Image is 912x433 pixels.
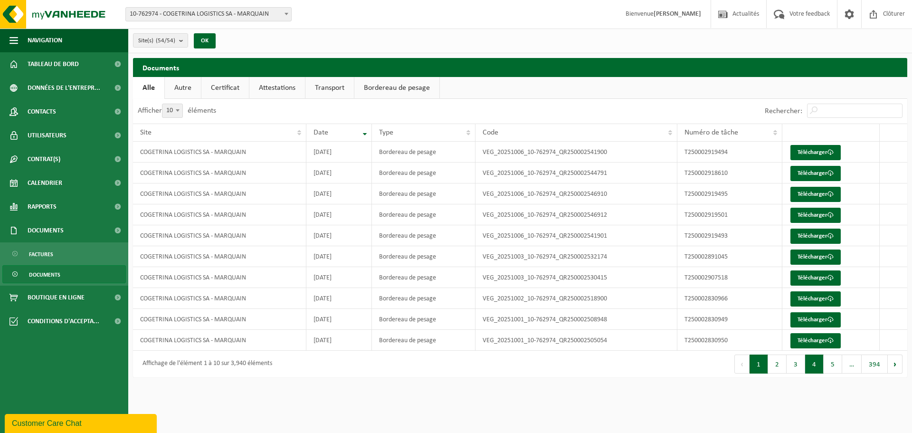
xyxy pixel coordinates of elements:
[790,250,841,265] a: Télécharger
[138,107,216,115] label: Afficher éléments
[306,309,372,330] td: [DATE]
[133,225,306,246] td: COGETRINA LOGISTICS SA - MARQUAIN
[138,34,175,48] span: Site(s)
[133,142,306,163] td: COGETRINA LOGISTICS SA - MARQUAIN
[790,312,841,327] a: Télécharger
[677,225,782,246] td: T250002919493
[194,33,216,48] button: OK
[28,52,79,76] span: Tableau de bord
[824,355,842,374] button: 5
[156,38,175,44] count: (54/54)
[306,183,372,204] td: [DATE]
[165,77,201,99] a: Autre
[483,129,498,136] span: Code
[684,129,738,136] span: Numéro de tâche
[790,145,841,160] a: Télécharger
[2,245,126,263] a: Factures
[28,124,66,147] span: Utilisateurs
[372,204,475,225] td: Bordereau de pesage
[372,330,475,351] td: Bordereau de pesage
[162,104,182,117] span: 10
[372,288,475,309] td: Bordereau de pesage
[790,270,841,286] a: Télécharger
[305,77,354,99] a: Transport
[133,267,306,288] td: COGETRINA LOGISTICS SA - MARQUAIN
[28,100,56,124] span: Contacts
[475,246,677,267] td: VEG_20251003_10-762974_QR250002532174
[28,219,64,242] span: Documents
[734,355,750,374] button: Previous
[475,204,677,225] td: VEG_20251006_10-762974_QR250002546912
[306,163,372,183] td: [DATE]
[306,225,372,246] td: [DATE]
[750,355,768,374] button: 1
[372,246,475,267] td: Bordereau de pesage
[306,204,372,225] td: [DATE]
[126,8,291,21] span: 10-762974 - COGETRINA LOGISTICS SA - MARQUAIN
[677,309,782,330] td: T250002830949
[306,267,372,288] td: [DATE]
[133,33,188,48] button: Site(s)(54/54)
[306,288,372,309] td: [DATE]
[133,288,306,309] td: COGETRINA LOGISTICS SA - MARQUAIN
[677,267,782,288] td: T250002907518
[133,330,306,351] td: COGETRINA LOGISTICS SA - MARQUAIN
[790,208,841,223] a: Télécharger
[28,309,99,333] span: Conditions d'accepta...
[29,266,60,284] span: Documents
[475,142,677,163] td: VEG_20251006_10-762974_QR250002541900
[201,77,249,99] a: Certificat
[677,163,782,183] td: T250002918610
[475,183,677,204] td: VEG_20251006_10-762974_QR250002546910
[29,245,53,263] span: Factures
[133,58,907,77] h2: Documents
[133,246,306,267] td: COGETRINA LOGISTICS SA - MARQUAIN
[862,355,888,374] button: 394
[249,77,305,99] a: Attestations
[677,330,782,351] td: T250002830950
[765,107,802,115] label: Rechercher:
[372,183,475,204] td: Bordereau de pesage
[475,267,677,288] td: VEG_20251003_10-762974_QR250002530415
[28,171,62,195] span: Calendrier
[475,288,677,309] td: VEG_20251002_10-762974_QR250002518900
[162,104,183,118] span: 10
[790,166,841,181] a: Télécharger
[372,267,475,288] td: Bordereau de pesage
[790,187,841,202] a: Télécharger
[805,355,824,374] button: 4
[372,163,475,183] td: Bordereau de pesage
[133,183,306,204] td: COGETRINA LOGISTICS SA - MARQUAIN
[888,355,902,374] button: Next
[133,163,306,183] td: COGETRINA LOGISTICS SA - MARQUAIN
[133,309,306,330] td: COGETRINA LOGISTICS SA - MARQUAIN
[372,309,475,330] td: Bordereau de pesage
[133,204,306,225] td: COGETRINA LOGISTICS SA - MARQUAIN
[790,229,841,244] a: Télécharger
[2,265,126,283] a: Documents
[28,76,100,100] span: Données de l'entrepr...
[677,246,782,267] td: T250002891045
[768,355,787,374] button: 2
[654,10,701,18] strong: [PERSON_NAME]
[354,77,439,99] a: Bordereau de pesage
[138,356,272,373] div: Affichage de l'élément 1 à 10 sur 3,940 éléments
[140,129,152,136] span: Site
[787,355,805,374] button: 3
[5,412,159,433] iframe: chat widget
[677,288,782,309] td: T250002830966
[842,355,862,374] span: …
[306,142,372,163] td: [DATE]
[677,204,782,225] td: T250002919501
[372,142,475,163] td: Bordereau de pesage
[28,195,57,219] span: Rapports
[28,286,85,309] span: Boutique en ligne
[475,330,677,351] td: VEG_20251001_10-762974_QR250002505054
[306,330,372,351] td: [DATE]
[28,29,62,52] span: Navigation
[379,129,393,136] span: Type
[790,291,841,307] a: Télécharger
[475,309,677,330] td: VEG_20251001_10-762974_QR250002508948
[677,183,782,204] td: T250002919495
